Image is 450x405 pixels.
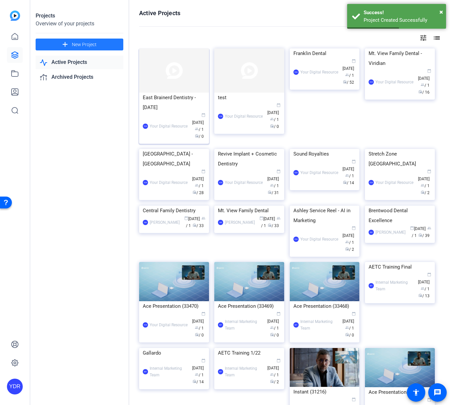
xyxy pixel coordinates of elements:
[218,348,281,358] div: AETC Training 1/22
[72,41,97,48] span: New Project
[192,113,205,125] span: [DATE]
[10,11,20,21] img: blue-gradient.svg
[270,373,279,377] span: / 1
[201,169,205,173] span: calendar_today
[419,34,427,42] mat-icon: tune
[418,294,430,298] span: / 13
[343,226,356,238] span: [DATE]
[270,183,274,187] span: group
[225,179,263,186] div: Your Digital Resource
[218,149,281,169] div: Revive Implant + Cosmetic Dentistry
[218,220,223,225] div: NM
[270,117,274,121] span: group
[193,223,204,228] span: / 33
[36,39,123,50] button: New Project
[293,322,299,328] div: IMT
[421,286,425,290] span: group
[343,181,354,185] span: / 14
[434,389,441,396] mat-icon: message
[195,373,204,377] span: / 1
[432,34,440,42] mat-icon: list
[293,387,356,397] div: Instant (31216)
[267,359,281,370] span: [DATE]
[345,173,349,177] span: group
[268,190,272,194] span: radio
[421,190,430,195] span: / 2
[277,359,281,362] span: calendar_today
[193,223,196,227] span: radio
[277,103,281,107] span: calendar_today
[36,12,123,20] div: Projects
[345,240,349,244] span: group
[270,333,279,337] span: / 0
[195,184,204,188] span: / 1
[261,217,281,228] span: / 1
[300,318,340,332] div: Internal Marketing Team
[143,348,205,358] div: Gallardo
[293,237,299,242] div: YDR
[369,79,374,85] div: YDR
[270,372,274,376] span: group
[369,283,374,288] div: IMT
[427,169,431,173] span: calendar_today
[345,240,354,245] span: / 1
[345,73,349,77] span: group
[143,180,148,185] div: YDR
[225,318,264,332] div: Internal Marketing Team
[345,333,349,336] span: radio
[150,179,188,186] div: Your Digital Resource
[201,113,205,117] span: calendar_today
[345,174,354,178] span: / 1
[293,48,356,58] div: Franklin Dental
[193,190,196,194] span: radio
[293,149,356,159] div: Sound Royalties
[192,359,205,370] span: [DATE]
[369,149,431,169] div: Stretch Zone [GEOGRAPHIC_DATA]
[270,326,274,330] span: group
[343,80,354,85] span: / 52
[375,279,415,292] div: Internal Marketing Team
[352,397,356,401] span: calendar_today
[143,220,148,225] div: NM
[184,216,188,220] span: calendar_today
[293,206,356,225] div: Ashley Service Reel - AI in Marketing
[345,73,354,78] span: / 1
[410,226,426,231] span: [DATE]
[270,184,279,188] span: / 1
[193,379,196,383] span: radio
[195,333,204,337] span: / 0
[375,179,413,186] div: Your Digital Resource
[270,333,274,336] span: radio
[143,124,148,129] div: YDR
[268,190,279,195] span: / 31
[195,333,199,336] span: radio
[410,226,414,230] span: calendar_today
[352,159,356,163] span: calendar_today
[195,326,204,331] span: / 1
[345,247,354,252] span: / 2
[277,169,281,173] span: calendar_today
[195,183,199,187] span: group
[195,127,199,131] span: group
[418,233,422,237] span: radio
[143,322,148,328] div: YDR
[343,180,347,184] span: radio
[418,90,422,94] span: radio
[270,379,274,383] span: radio
[421,287,430,291] span: / 1
[375,79,413,85] div: Your Digital Resource
[143,301,205,311] div: Ace Presentation (33470)
[352,59,356,63] span: calendar_today
[418,233,430,238] span: / 39
[201,312,205,316] span: calendar_today
[195,134,204,139] span: / 0
[427,69,431,73] span: calendar_today
[268,223,279,228] span: / 33
[218,206,281,216] div: Mt. View Family Dental
[195,127,204,132] span: / 1
[193,380,204,384] span: / 14
[421,183,425,187] span: group
[143,93,205,112] div: East Brainerd Dentistry - [DATE]
[201,216,205,220] span: group
[259,216,263,220] span: calendar_today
